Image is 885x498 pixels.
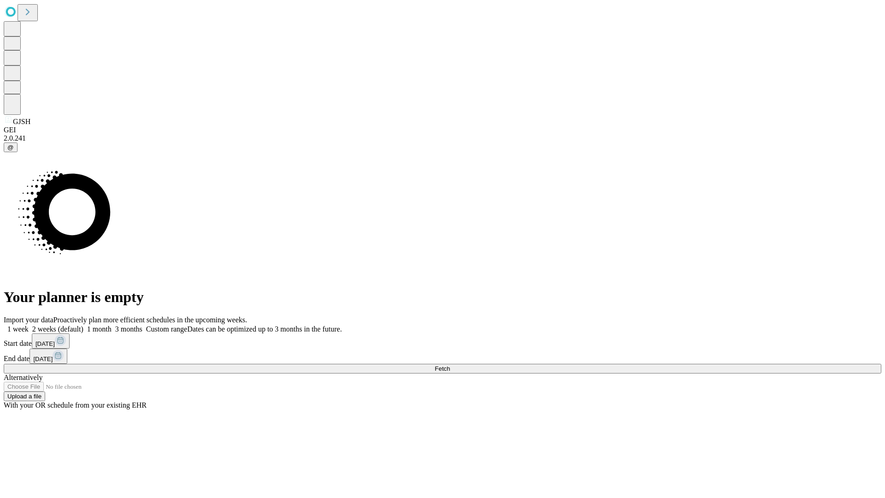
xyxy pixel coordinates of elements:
span: 2 weeks (default) [32,325,83,333]
span: Proactively plan more efficient schedules in the upcoming weeks. [53,316,247,324]
span: 3 months [115,325,142,333]
span: With your OR schedule from your existing EHR [4,401,147,409]
div: End date [4,349,881,364]
span: Custom range [146,325,187,333]
button: Fetch [4,364,881,373]
span: GJSH [13,118,30,125]
span: @ [7,144,14,151]
span: 1 month [87,325,112,333]
button: [DATE] [32,333,70,349]
span: 1 week [7,325,29,333]
span: Fetch [435,365,450,372]
span: [DATE] [33,356,53,362]
button: [DATE] [29,349,67,364]
button: @ [4,142,18,152]
span: Import your data [4,316,53,324]
span: Dates can be optimized up to 3 months in the future. [187,325,342,333]
h1: Your planner is empty [4,289,881,306]
button: Upload a file [4,391,45,401]
span: Alternatively [4,373,42,381]
div: 2.0.241 [4,134,881,142]
div: Start date [4,333,881,349]
span: [DATE] [35,340,55,347]
div: GEI [4,126,881,134]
